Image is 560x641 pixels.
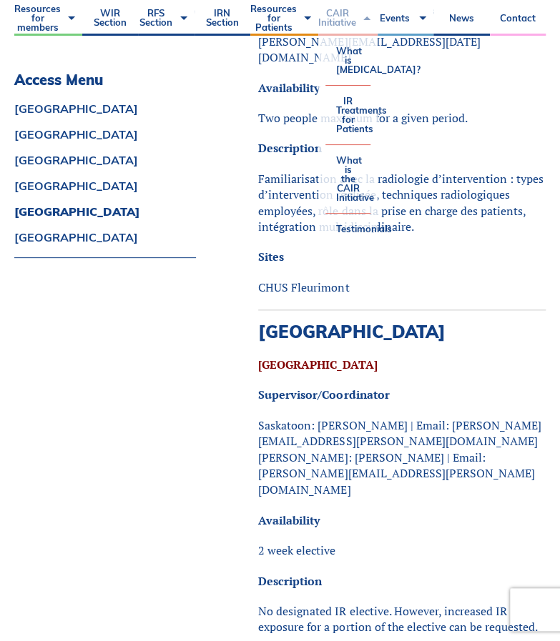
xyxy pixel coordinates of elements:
p: CHUS Fleurimont [258,279,546,295]
strong: Supervisor/Coordinator [258,387,389,402]
a: [GEOGRAPHIC_DATA] [258,357,377,372]
a: [GEOGRAPHIC_DATA] [14,154,196,166]
a: [GEOGRAPHIC_DATA] [14,103,196,114]
h3: Access Menu [14,71,196,89]
a: [GEOGRAPHIC_DATA] [14,232,196,243]
p: No designated IR elective. However, increased IR exposure for a portion of the elective can be re... [258,602,546,635]
a: Testimonials [325,214,370,244]
a: IR Treatments for Patients [325,86,370,144]
p: Familiarisation avec la radiologie d’intervention : types d’intervention réalisée, techniques rad... [258,171,546,235]
p: Saskatoon: [PERSON_NAME] | Email: [PERSON_NAME][EMAIL_ADDRESS][PERSON_NAME][DOMAIN_NAME] [PERSON_... [258,417,546,497]
strong: Availability [258,80,320,96]
a: [GEOGRAPHIC_DATA] [14,180,196,192]
a: [GEOGRAPHIC_DATA] [14,129,196,140]
strong: Availability [258,512,320,527]
h2: [GEOGRAPHIC_DATA] [258,322,546,342]
strong: Sites [258,249,284,264]
a: [GEOGRAPHIC_DATA] [14,206,196,217]
a: What is the CAIR Initiative [325,145,370,213]
p: 2 week elective [258,542,546,557]
a: What is [MEDICAL_DATA]? [325,36,370,85]
p: Two people maximum for a given period. [258,110,546,126]
strong: Description [258,572,322,588]
strong: Description [258,140,322,156]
